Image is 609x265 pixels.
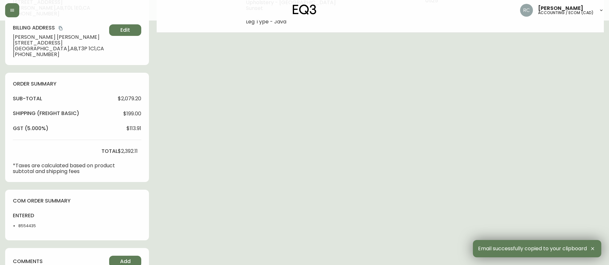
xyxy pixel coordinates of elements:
[57,25,64,31] button: copy
[13,46,107,52] span: [GEOGRAPHIC_DATA] , AB , T3P 1C1 , CA
[13,34,107,40] span: [PERSON_NAME] [PERSON_NAME]
[18,223,50,229] li: 8554435
[101,148,118,155] h4: total
[538,6,583,11] span: [PERSON_NAME]
[520,4,533,17] img: f4ba4e02bd060be8f1386e3ca455bd0e
[118,96,141,102] span: $2,079.20
[13,40,107,46] span: [STREET_ADDRESS]
[118,148,138,154] span: $2,392.11
[478,246,587,252] span: Email successfully copied to your clipboard
[538,11,594,15] h5: accounting / ecom (cad)
[126,126,141,131] span: $113.91
[109,24,141,36] button: Edit
[123,111,141,117] span: $199.00
[13,80,141,87] h4: order summary
[13,197,141,204] h4: com order summary
[293,4,317,15] img: logo
[13,125,48,132] h4: gst (5.000%)
[13,52,107,57] span: [PHONE_NUMBER]
[13,95,42,102] h4: sub-total
[13,24,107,31] h4: Billing Address
[120,258,131,265] span: Add
[13,110,79,117] h4: Shipping ( Freight Basic )
[120,27,130,34] span: Edit
[13,258,43,265] h4: comments
[13,212,50,219] h4: entered
[13,163,118,174] p: *Taxes are calculated based on product subtotal and shipping fees
[246,19,348,25] li: Leg Type - Java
